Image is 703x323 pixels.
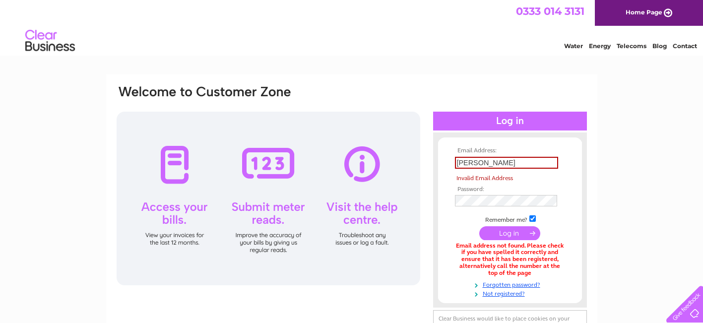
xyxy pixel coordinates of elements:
[455,288,568,298] a: Not registered?
[564,42,583,50] a: Water
[452,147,568,154] th: Email Address:
[455,279,568,289] a: Forgotten password?
[452,214,568,224] td: Remember me?
[25,26,75,56] img: logo.png
[589,42,611,50] a: Energy
[652,42,667,50] a: Blog
[479,226,540,240] input: Submit
[617,42,646,50] a: Telecoms
[455,243,565,277] div: Email address not found. Please check if you have spelled it correctly and ensure that it has bee...
[516,5,584,17] a: 0333 014 3131
[673,42,697,50] a: Contact
[456,175,513,182] span: Invalid Email Address
[452,186,568,193] th: Password:
[118,5,586,48] div: Clear Business is a trading name of Verastar Limited (registered in [GEOGRAPHIC_DATA] No. 3667643...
